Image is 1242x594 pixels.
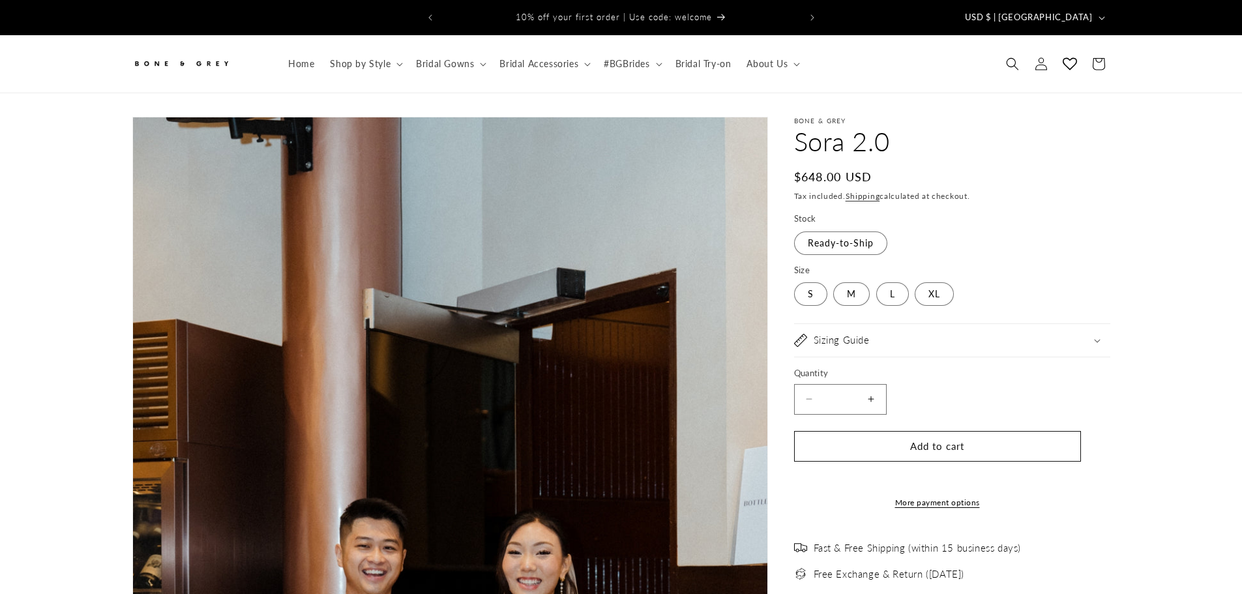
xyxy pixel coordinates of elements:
span: USD $ | [GEOGRAPHIC_DATA] [965,11,1093,24]
span: Bridal Try-on [675,58,732,70]
span: Bridal Accessories [499,58,578,70]
label: L [876,282,909,306]
button: Previous announcement [416,5,445,30]
span: About Us [747,58,788,70]
summary: Bridal Accessories [492,50,596,78]
label: S [794,282,827,306]
summary: Sizing Guide [794,324,1110,357]
summary: About Us [739,50,805,78]
a: More payment options [794,497,1081,509]
a: Shipping [846,191,880,201]
summary: Bridal Gowns [408,50,492,78]
img: exchange_2.png [794,567,807,580]
span: Free Exchange & Return ([DATE]) [814,568,965,581]
label: XL [915,282,954,306]
span: Bridal Gowns [416,58,474,70]
span: 10% off your first order | Use code: welcome [516,12,712,22]
a: Bone and Grey Bridal [127,48,267,80]
button: Add to cart [794,431,1081,462]
span: Fast & Free Shipping (within 15 business days) [814,542,1022,555]
img: Bone and Grey Bridal [132,53,230,74]
h1: Sora 2.0 [794,125,1110,158]
legend: Size [794,264,812,277]
button: Next announcement [798,5,827,30]
label: Quantity [794,367,1081,380]
span: Shop by Style [330,58,391,70]
summary: #BGBrides [596,50,667,78]
label: M [833,282,870,306]
summary: Search [998,50,1027,78]
span: #BGBrides [604,58,649,70]
span: Home [288,58,314,70]
button: USD $ | [GEOGRAPHIC_DATA] [957,5,1110,30]
a: Home [280,50,322,78]
h2: Sizing Guide [814,334,870,347]
div: Tax included. calculated at checkout. [794,190,1110,203]
p: Bone & Grey [794,117,1110,125]
summary: Shop by Style [322,50,408,78]
a: Bridal Try-on [668,50,739,78]
span: $648.00 USD [794,168,872,186]
label: Ready-to-Ship [794,231,887,255]
legend: Stock [794,213,818,226]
